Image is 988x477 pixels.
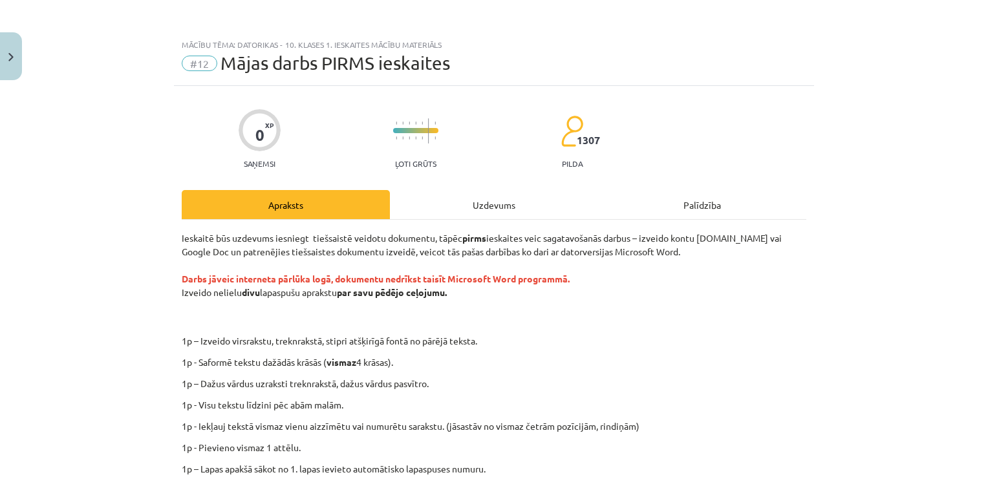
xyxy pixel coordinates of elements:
img: icon-short-line-57e1e144782c952c97e751825c79c345078a6d821885a25fce030b3d8c18986b.svg [396,122,397,125]
img: icon-short-line-57e1e144782c952c97e751825c79c345078a6d821885a25fce030b3d8c18986b.svg [422,136,423,140]
strong: par savu pēdējo ceļojumu. [337,286,447,298]
span: #12 [182,56,217,71]
div: Palīdzība [598,190,806,219]
img: icon-short-line-57e1e144782c952c97e751825c79c345078a6d821885a25fce030b3d8c18986b.svg [415,136,416,140]
p: 1p – Izveido virsrakstu, treknrakstā, stipri atšķirīgā fontā no pārējā teksta. [255,334,819,348]
img: icon-short-line-57e1e144782c952c97e751825c79c345078a6d821885a25fce030b3d8c18986b.svg [396,136,397,140]
div: Uzdevums [390,190,598,219]
strong: vismaz [327,356,356,368]
p: 1p – Dažus vārdus uzraksti treknrakstā, dažus vārdus pasvītro. [182,377,806,390]
strong: Darbs jāveic interneta pārlūka logā, dokumentu nedrīkst taisīt Microsoft Word programmā. [182,273,570,284]
div: 0 [255,126,264,144]
img: icon-long-line-d9ea69661e0d244f92f715978eff75569469978d946b2353a9bb055b3ed8787d.svg [428,118,429,143]
img: icon-short-line-57e1e144782c952c97e751825c79c345078a6d821885a25fce030b3d8c18986b.svg [415,122,416,125]
div: Mācību tēma: Datorikas - 10. klases 1. ieskaites mācību materiāls [182,40,806,49]
div: Apraksts [182,190,390,219]
p: 1p - Visu tekstu līdzini pēc abām malām. [182,398,806,412]
strong: pirms [462,232,486,244]
p: 1p - Saformē tekstu dažādās krāsās ( 4 krāsas). [182,355,806,369]
img: icon-short-line-57e1e144782c952c97e751825c79c345078a6d821885a25fce030b3d8c18986b.svg [435,136,436,140]
img: icon-short-line-57e1e144782c952c97e751825c79c345078a6d821885a25fce030b3d8c18986b.svg [422,122,423,125]
p: Ieskaitē būs uzdevums iesniegt tiešsaistē veidotu dokumentu, tāpēc ieskaites veic sagatavošanās d... [182,231,806,326]
img: icon-close-lesson-0947bae3869378f0d4975bcd49f059093ad1ed9edebbc8119c70593378902aed.svg [8,53,14,61]
img: students-c634bb4e5e11cddfef0936a35e636f08e4e9abd3cc4e673bd6f9a4125e45ecb1.svg [561,115,583,147]
p: 1p - Iekļauj tekstā vismaz vienu aizzīmētu vai numurētu sarakstu. (jāsastāv no vismaz četrām pozī... [182,419,806,433]
p: 1p - Pievieno vismaz 1 attēlu. [182,441,806,454]
p: Ļoti grūts [395,159,436,168]
span: Mājas darbs PIRMS ieskaites [220,52,450,74]
p: Saņemsi [239,159,281,168]
img: icon-short-line-57e1e144782c952c97e751825c79c345078a6d821885a25fce030b3d8c18986b.svg [402,136,403,140]
img: icon-short-line-57e1e144782c952c97e751825c79c345078a6d821885a25fce030b3d8c18986b.svg [409,122,410,125]
img: icon-short-line-57e1e144782c952c97e751825c79c345078a6d821885a25fce030b3d8c18986b.svg [435,122,436,125]
span: 1307 [577,134,600,146]
p: pilda [562,159,583,168]
img: icon-short-line-57e1e144782c952c97e751825c79c345078a6d821885a25fce030b3d8c18986b.svg [402,122,403,125]
span: XP [265,122,274,129]
img: icon-short-line-57e1e144782c952c97e751825c79c345078a6d821885a25fce030b3d8c18986b.svg [409,136,410,140]
strong: divu [242,286,260,298]
p: 1p – Lapas apakšā sākot no 1. lapas ievieto automātisko lapaspuses numuru. [182,462,806,476]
